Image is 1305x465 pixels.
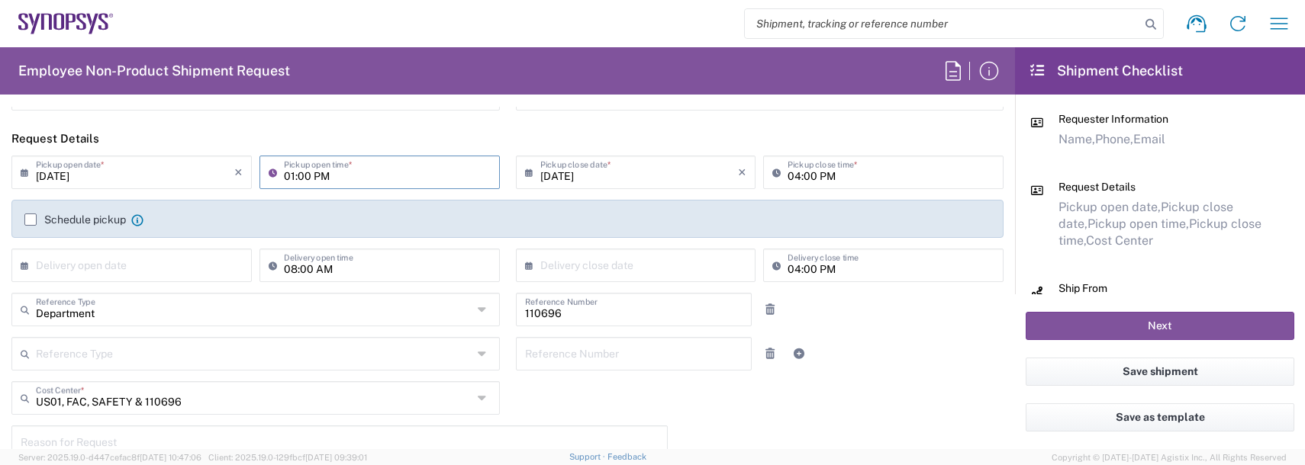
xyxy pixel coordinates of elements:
[759,343,781,364] a: Remove Reference
[234,160,243,184] i: ×
[1133,132,1165,146] span: Email
[745,9,1140,38] input: Shipment, tracking or reference number
[607,452,646,461] a: Feedback
[208,453,367,462] span: Client: 2025.19.0-129fbcf
[305,453,367,462] span: [DATE] 09:39:01
[1026,358,1294,386] button: Save shipment
[18,62,290,80] h2: Employee Non-Product Shipment Request
[1087,216,1189,231] span: Pickup open time,
[788,343,810,364] a: Add Reference
[569,452,607,461] a: Support
[1058,181,1136,193] span: Request Details
[24,213,126,226] label: Schedule pickup
[1052,451,1287,464] span: Copyright © [DATE]-[DATE] Agistix Inc., All Rights Reserved
[1095,132,1133,146] span: Phone,
[1026,312,1294,340] button: Next
[738,160,746,184] i: ×
[1026,403,1294,431] button: Save as template
[1086,233,1153,248] span: Cost Center
[140,453,201,462] span: [DATE] 10:47:06
[759,299,781,320] a: Remove Reference
[1058,132,1095,146] span: Name,
[1029,62,1183,80] h2: Shipment Checklist
[11,131,99,146] h2: Request Details
[1058,282,1107,294] span: Ship From
[1058,200,1161,214] span: Pickup open date,
[1058,113,1168,125] span: Requester Information
[18,453,201,462] span: Server: 2025.19.0-d447cefac8f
